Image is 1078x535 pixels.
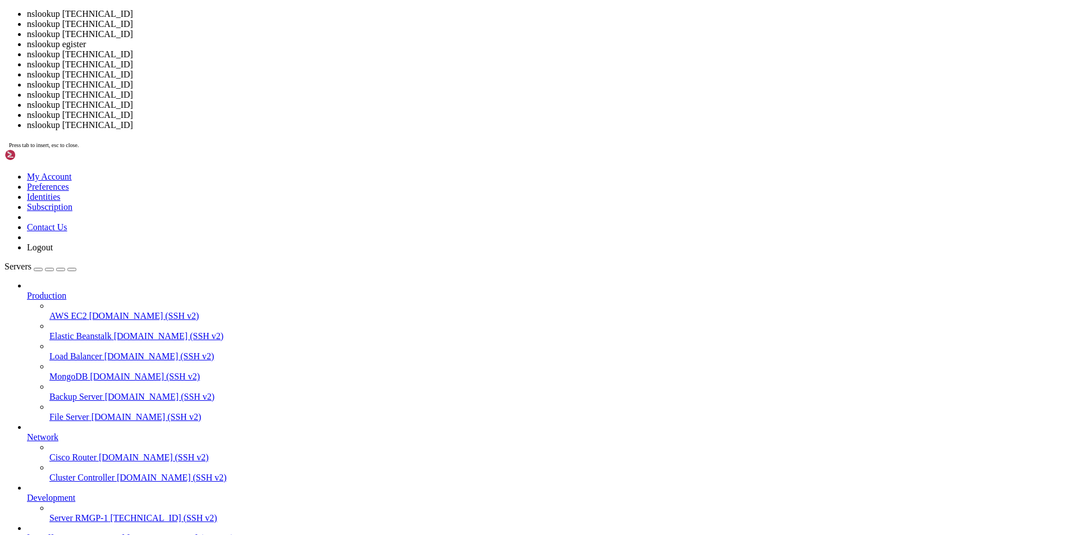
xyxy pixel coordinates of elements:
[49,351,1074,362] a: Load Balancer [DOMAIN_NAME] (SSH v2)
[4,52,932,62] x-row: inetnum: [TECHNICAL_ID] - [TECHNICAL_ID]
[27,80,1074,90] li: nslookup [TECHNICAL_ID]
[4,62,932,71] x-row: netname: Vodafone-Data-Routes
[4,300,932,310] x-row: source: AFRINIC # Filtered
[4,396,932,405] x-row: 10 [DOMAIN_NAME].
[4,424,932,434] x-row: PING [TECHNICAL_ID] ([TECHNICAL_ID]) 56(84) bytes of data.
[4,291,932,300] x-row: mnt-by: VFDATA-MNT
[4,90,932,100] x-row: admin-c: RM123-AFRINIC
[27,100,1074,110] li: nslookup [TECHNICAL_ID]
[49,362,1074,382] li: MongoDB [DOMAIN_NAME] (SSH v2)
[27,222,67,232] a: Contact Us
[4,214,932,224] x-row: source: AFRINIC # Filtered
[27,49,1074,60] li: nslookup [TECHNICAL_ID]
[4,100,932,109] x-row: tech-c: RM123-AFRINIC
[49,442,1074,463] li: Cisco Router [DOMAIN_NAME] (SSH v2)
[49,392,103,401] span: Backup Server
[105,392,215,401] span: [DOMAIN_NAME] (SSH v2)
[4,33,932,43] x-row: % No abuse contact registered for [TECHNICAL_ID] - [TECHNICAL_ID]
[4,205,932,214] x-row: nic-hdl: RM123-AFRINIC
[49,513,1074,523] a: Server RMGP-1 [TECHNICAL_ID] (SSH v2)
[27,291,66,300] span: Production
[49,331,112,341] span: Elastic Beanstalk
[27,493,1074,503] a: Development
[27,493,75,502] span: Development
[4,119,932,129] x-row: mnt-by: RAYA-MNT
[4,224,932,234] x-row: mnt-by: GENERATED-ZRHTC2XL7PATVUWPGVYGHTUX51I9SAHV-MNT
[4,195,932,205] x-row: phone: tel:[PHONE_NUMBER]
[4,453,932,463] x-row: 3 packets transmitted, 0 received, 100% packet loss, time 2038ms
[49,351,102,361] span: Load Balancer
[127,472,132,482] div: (26, 49)
[49,372,88,381] span: MongoDB
[4,81,932,90] x-row: country: EG
[4,129,932,138] x-row: source: AFRINIC # Filtered
[4,405,932,415] x-row: root@vps130383:~# ^C
[27,432,58,442] span: Network
[49,452,1074,463] a: Cisco Router [DOMAIN_NAME] (SSH v2)
[27,172,72,181] a: My Account
[114,331,224,341] span: [DOMAIN_NAME] (SSH v2)
[27,19,1074,29] li: nslookup [TECHNICAL_ID]
[49,473,115,482] span: Cluster Controller
[27,432,1074,442] a: Network
[4,138,932,148] x-row: parent: [TECHNICAL_ID] - [TECHNICAL_ID]
[27,281,1074,422] li: Production
[27,483,1074,523] li: Development
[49,372,1074,382] a: MongoDB [DOMAIN_NAME] (SSH v2)
[110,513,217,523] span: [TECHNICAL_ID] (SSH v2)
[92,412,202,422] span: [DOMAIN_NAME] (SSH v2)
[27,9,1074,19] li: nslookup [TECHNICAL_ID]
[4,262,932,272] x-row: route: [URL]
[49,513,108,523] span: Server RMGP-1
[49,301,1074,321] li: AWS EC2 [DOMAIN_NAME] (SSH v2)
[4,71,932,81] x-row: descr: Vodafone-Data-Routes
[4,348,932,358] x-row: root@vps130383:~# dig MX [DOMAIN_NAME] +short
[27,182,69,191] a: Preferences
[90,372,200,381] span: [DOMAIN_NAME] (SSH v2)
[27,39,1074,49] li: nslookup egister
[4,443,932,453] x-row: --- [TECHNICAL_ID] ping statistics ---
[49,331,1074,341] a: Elastic Beanstalk [DOMAIN_NAME] (SSH v2)
[4,377,932,386] x-row: 10 [DOMAIN_NAME].
[27,120,1074,130] li: nslookup [TECHNICAL_ID]
[27,192,61,202] a: Identities
[27,60,1074,70] li: nslookup [TECHNICAL_ID]
[49,392,1074,402] a: Backup Server [DOMAIN_NAME] (SSH v2)
[4,281,932,291] x-row: origin: AS36935
[4,386,932,396] x-row: 5 [DOMAIN_NAME].
[49,321,1074,341] li: Elastic Beanstalk [DOMAIN_NAME] (SSH v2)
[49,463,1074,483] li: Cluster Controller [DOMAIN_NAME] (SSH v2)
[49,503,1074,523] li: Server RMGP-1 [TECHNICAL_ID] (SSH v2)
[27,70,1074,80] li: nslookup [TECHNICAL_ID]
[4,415,932,424] x-row: root@vps130383:~# ping [TECHNICAL_ID]
[4,434,932,443] x-row: ^C
[27,243,53,252] a: Logout
[4,109,932,119] x-row: status: ASSIGNED PA
[27,291,1074,301] a: Production
[49,311,1074,321] a: AWS EC2 [DOMAIN_NAME] (SSH v2)
[117,473,227,482] span: [DOMAIN_NAME] (SSH v2)
[99,452,209,462] span: [DOMAIN_NAME] (SSH v2)
[49,311,87,321] span: AWS EC2
[49,452,97,462] span: Cisco Router
[49,412,89,422] span: File Server
[4,262,31,271] span: Servers
[4,14,932,24] x-row: % Information related to '[TECHNICAL_ID] - [TECHNICAL_ID]'
[4,149,69,161] img: Shellngn
[4,167,932,176] x-row: address: Vodafone
[49,412,1074,422] a: File Server [DOMAIN_NAME] (SSH v2)
[27,110,1074,120] li: nslookup [TECHNICAL_ID]
[49,382,1074,402] li: Backup Server [DOMAIN_NAME] (SSH v2)
[4,176,932,186] x-row: address: [GEOGRAPHIC_DATA]
[49,402,1074,422] li: File Server [DOMAIN_NAME] (SSH v2)
[27,29,1074,39] li: nslookup [TECHNICAL_ID]
[4,262,76,271] a: Servers
[4,272,932,281] x-row: descr: Vodafone Data routes
[9,142,79,148] span: Press tab to insert, esc to close.
[89,311,199,321] span: [DOMAIN_NAME] (SSH v2)
[4,186,932,195] x-row: address: [GEOGRAPHIC_DATA]
[27,422,1074,483] li: Network
[4,339,932,348] x-row: root@vps130383:~# ^C
[4,157,932,167] x-row: person: [PERSON_NAME]
[27,90,1074,100] li: nslookup [TECHNICAL_ID]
